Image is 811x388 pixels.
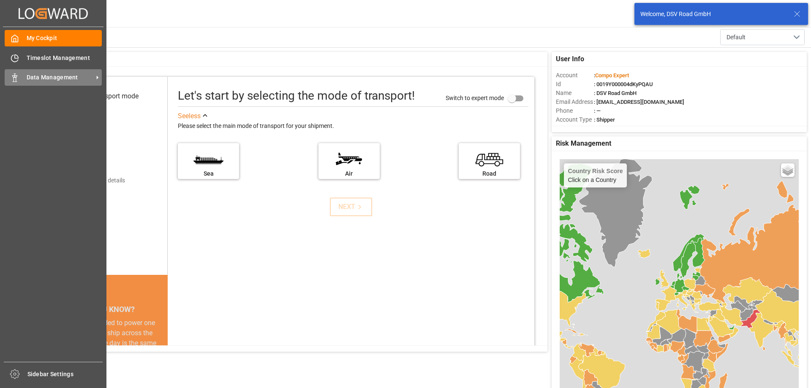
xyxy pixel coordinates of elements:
[568,168,623,183] div: Click on a Country
[27,54,102,62] span: Timeslot Management
[5,30,102,46] a: My Cockpit
[27,34,102,43] span: My Cockpit
[46,300,168,318] div: DID YOU KNOW?
[463,169,516,178] div: Road
[594,81,653,87] span: : 0019Y000004dKyPQAU
[446,94,504,101] span: Switch to expert mode
[556,138,611,149] span: Risk Management
[640,10,786,19] div: Welcome, DSV Road GmbH
[27,370,103,379] span: Sidebar Settings
[594,90,637,96] span: : DSV Road GmbH
[594,99,684,105] span: : [EMAIL_ADDRESS][DOMAIN_NAME]
[556,115,594,124] span: Account Type
[556,71,594,80] span: Account
[720,29,805,45] button: open menu
[556,106,594,115] span: Phone
[178,121,528,131] div: Please select the main mode of transport for your shipment.
[594,72,629,79] span: :
[781,163,795,177] a: Layers
[56,318,158,379] div: The energy needed to power one large container ship across the ocean in a single day is the same ...
[556,89,594,98] span: Name
[568,168,623,174] h4: Country Risk Score
[594,108,601,114] span: : —
[323,169,376,178] div: Air
[178,87,415,105] div: Let's start by selecting the mode of transport!
[594,117,615,123] span: : Shipper
[182,169,235,178] div: Sea
[595,72,629,79] span: Compo Expert
[5,49,102,66] a: Timeslot Management
[178,111,201,121] div: See less
[556,80,594,89] span: Id
[330,198,372,216] button: NEXT
[556,54,584,64] span: User Info
[556,98,594,106] span: Email Address
[27,73,93,82] span: Data Management
[338,202,364,212] div: NEXT
[727,33,746,42] span: Default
